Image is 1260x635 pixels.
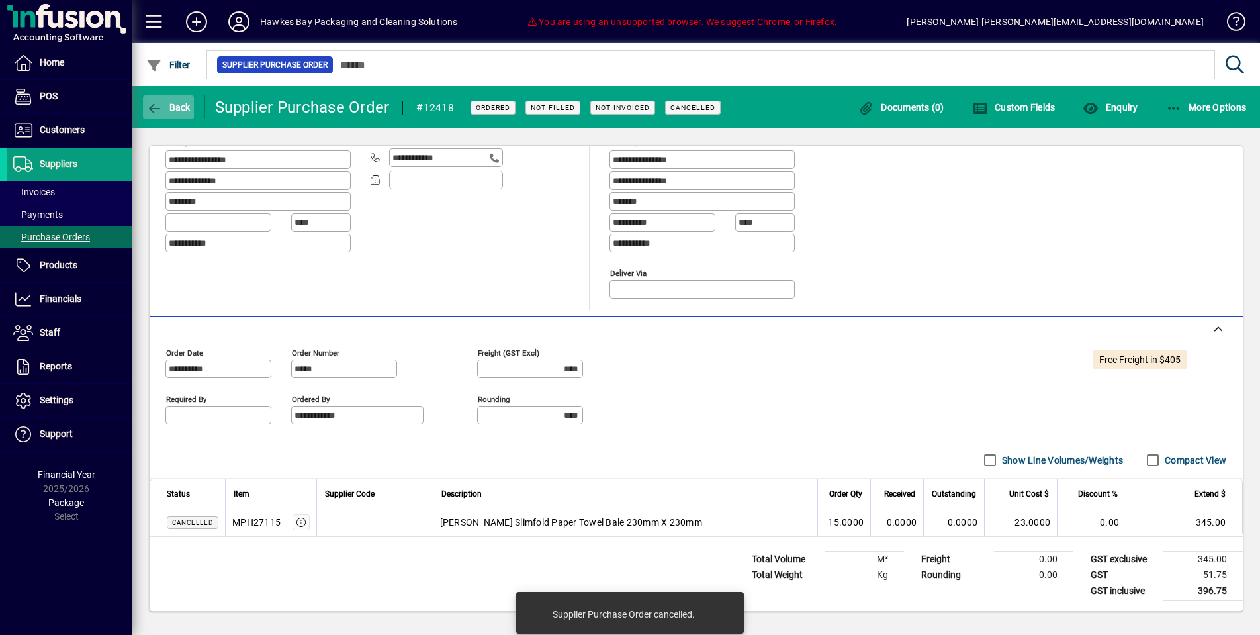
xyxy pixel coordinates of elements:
span: Back [146,102,191,113]
button: Add [175,10,218,34]
span: Financials [40,293,81,304]
td: GST exclusive [1084,551,1163,567]
span: Free Freight in $405 [1099,354,1181,365]
button: Back [143,95,194,119]
span: Payments [13,209,63,220]
td: 0.0000 [870,509,923,536]
span: Suppliers [40,158,77,169]
span: Settings [40,395,73,405]
td: 396.75 [1163,583,1243,599]
span: [PERSON_NAME] Slimfold Paper Towel Bale 230mm X 230mm [440,516,702,529]
span: Financial Year [38,469,95,480]
a: Staff [7,317,132,350]
a: Products [7,249,132,282]
span: Description [441,487,482,501]
span: Not Invoiced [596,103,650,112]
mat-label: Freight (GST excl) [478,348,539,357]
button: Enquiry [1079,95,1141,119]
td: GST inclusive [1084,583,1163,599]
td: 0.0000 [923,509,984,536]
span: Custom Fields [972,102,1056,113]
span: Status [167,487,190,501]
button: Filter [143,53,194,77]
span: Cancelled [670,103,715,112]
td: GST [1084,567,1163,583]
span: Cancelled [172,519,213,526]
mat-label: Rounding [478,394,510,403]
span: Order Qty [829,487,862,501]
div: Supplier Purchase Order [215,97,390,118]
span: Item [234,487,249,501]
mat-label: Order date [166,348,203,357]
a: Reports [7,350,132,383]
a: Knowledge Base [1217,3,1243,46]
button: More Options [1163,95,1250,119]
td: 0.00 [994,551,1073,567]
td: 0.00 [994,567,1073,583]
div: [PERSON_NAME] [PERSON_NAME][EMAIL_ADDRESS][DOMAIN_NAME] [907,11,1204,32]
span: Invoices [13,187,55,197]
td: Total Weight [745,567,825,583]
a: POS [7,80,132,113]
span: Outstanding [932,487,976,501]
mat-label: Order number [292,348,339,357]
div: Supplier Purchase Order cancelled. [553,608,695,621]
td: 345.00 [1163,551,1243,567]
span: Unit Cost $ [1009,487,1049,501]
mat-label: Required by [166,394,206,403]
span: Staff [40,327,60,338]
span: Reports [40,361,72,371]
span: Support [40,428,73,439]
td: Total Volume [745,551,825,567]
td: 51.75 [1163,567,1243,583]
label: Compact View [1162,454,1226,467]
button: Documents (0) [855,95,948,119]
a: Payments [7,203,132,226]
a: Customers [7,114,132,147]
label: Show Line Volumes/Weights [999,454,1123,467]
button: Custom Fields [969,95,1059,119]
td: 0.00 [1057,509,1126,536]
span: Filter [146,60,191,70]
span: Extend $ [1194,487,1226,501]
div: MPH27115 [232,516,281,529]
span: Customers [40,124,85,135]
a: Settings [7,384,132,417]
span: Package [48,497,84,508]
td: 345.00 [1126,509,1242,536]
span: You are using an unsupported browser. We suggest Chrome, or Firefox. [527,17,837,27]
span: More Options [1166,102,1247,113]
span: Products [40,260,77,270]
app-page-header-button: Back [132,95,205,119]
button: Profile [218,10,260,34]
td: Kg [825,567,904,583]
span: Supplier Code [325,487,375,501]
a: Invoices [7,181,132,203]
span: Not Filled [531,103,575,112]
a: Home [7,46,132,79]
td: Rounding [915,567,994,583]
a: Purchase Orders [7,226,132,248]
span: Purchase Orders [13,232,90,242]
div: Hawkes Bay Packaging and Cleaning Solutions [260,11,458,32]
td: Freight [915,551,994,567]
td: 23.0000 [984,509,1057,536]
div: #12418 [416,97,454,119]
span: Home [40,57,64,68]
mat-label: Ordered by [292,394,330,403]
a: Support [7,418,132,451]
span: Ordered [476,103,510,112]
td: 15.0000 [817,509,870,536]
span: Enquiry [1083,102,1138,113]
mat-label: Deliver via [610,268,647,277]
span: Documents (0) [858,102,944,113]
span: Received [884,487,915,501]
td: M³ [825,551,904,567]
span: Discount % [1078,487,1118,501]
a: Financials [7,283,132,316]
span: Supplier Purchase Order [222,58,328,72]
span: POS [40,91,58,101]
